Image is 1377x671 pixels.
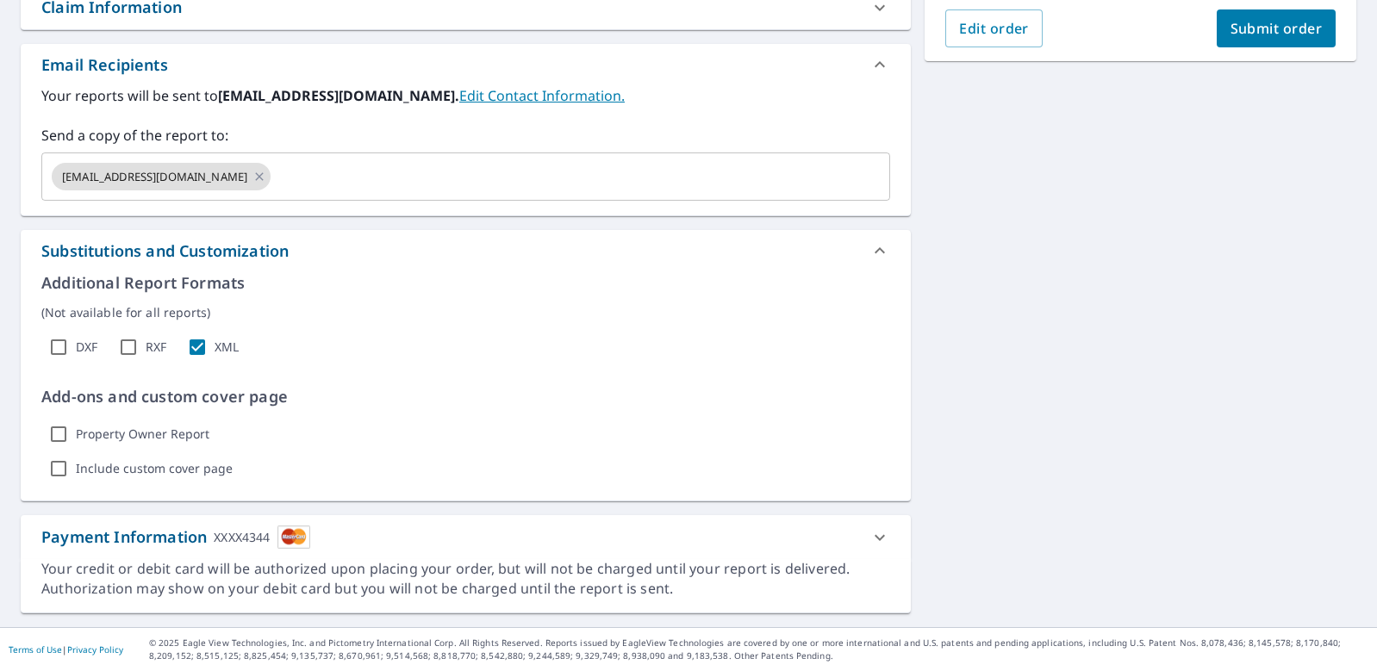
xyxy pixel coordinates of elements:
[959,19,1029,38] span: Edit order
[52,163,271,190] div: [EMAIL_ADDRESS][DOMAIN_NAME]
[277,525,310,549] img: cardImage
[52,169,258,185] span: [EMAIL_ADDRESS][DOMAIN_NAME]
[215,339,239,355] label: XML
[149,637,1368,662] p: © 2025 Eagle View Technologies, Inc. and Pictometry International Corp. All Rights Reserved. Repo...
[41,525,310,549] div: Payment Information
[146,339,166,355] label: RXF
[9,643,62,655] a: Terms of Use
[41,303,890,321] p: (Not available for all reports)
[67,643,123,655] a: Privacy Policy
[1217,9,1336,47] button: Submit order
[76,339,97,355] label: DXF
[41,239,289,263] div: Substitutions and Customization
[214,525,270,549] div: XXXX4344
[76,426,209,442] label: Property Owner Report
[9,644,123,655] p: |
[41,271,890,295] p: Additional Report Formats
[41,53,168,77] div: Email Recipients
[1231,19,1323,38] span: Submit order
[21,44,911,85] div: Email Recipients
[459,86,625,105] a: EditContactInfo
[41,385,890,408] p: Add-ons and custom cover page
[21,230,911,271] div: Substitutions and Customization
[41,125,890,146] label: Send a copy of the report to:
[41,85,890,106] label: Your reports will be sent to
[41,559,890,599] div: Your credit or debit card will be authorized upon placing your order, but will not be charged unt...
[218,86,459,105] b: [EMAIL_ADDRESS][DOMAIN_NAME].
[21,515,911,559] div: Payment InformationXXXX4344cardImage
[945,9,1043,47] button: Edit order
[76,461,233,476] label: Include custom cover page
